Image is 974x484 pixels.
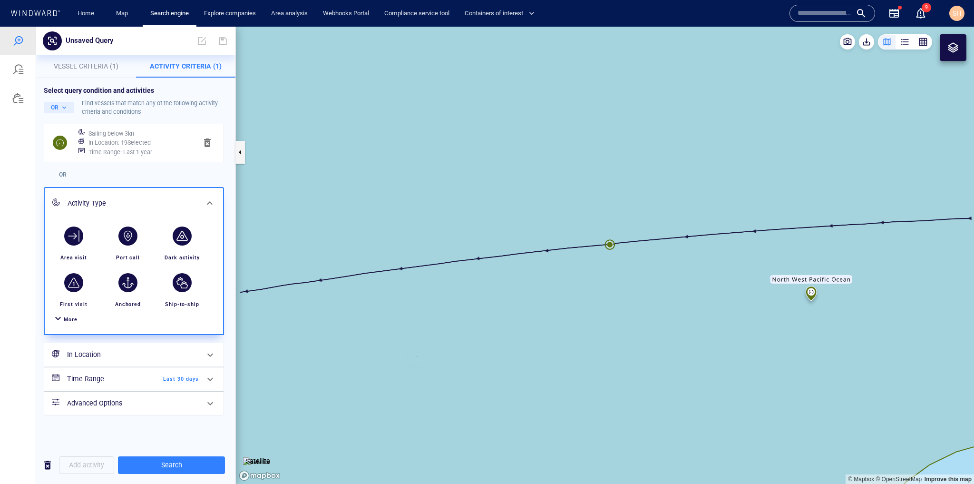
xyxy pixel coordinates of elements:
[461,5,543,22] button: Containers of interest
[68,171,198,183] div: Activity Type
[64,290,78,296] span: More
[62,5,117,23] button: Unsaved Query
[60,228,88,234] span: Area visit
[70,5,101,22] button: Home
[82,72,228,89] div: Find vessels that match any of the following activity criteria and conditions
[915,8,926,19] div: Notification center
[54,36,118,43] span: Vessel Criteria (1)
[246,429,270,440] p: Satellite
[88,111,151,121] h6: In Location : 19 Selected
[44,59,228,69] div: Select query condition and activities
[44,316,224,340] div: In Location
[267,5,312,22] a: Area analysis
[161,247,204,282] button: Ship-to-ship
[126,433,217,444] span: Search
[922,3,931,12] span: 9
[44,75,74,87] button: OR
[115,275,141,281] span: Anchored
[192,4,213,25] span: Edit
[44,341,224,364] div: Time RangeLast 30 days
[144,348,199,357] span: Last 30 days
[88,102,134,112] h6: Sailing below 3kn
[243,431,270,440] img: satellite
[74,5,98,22] a: Home
[319,5,373,22] a: Webhooks Portal
[107,200,149,236] button: Port call
[67,346,144,358] h6: Time Range
[848,449,874,456] a: Mapbox
[165,228,200,234] span: Dark activity
[60,275,88,281] span: First visit
[45,161,223,192] div: Activity Type
[44,365,224,388] div: Advanced Options
[88,121,152,130] h6: Time Range : Last 1 year
[200,5,260,22] a: Explore companies
[380,5,453,22] a: Compliance service tool
[67,371,199,383] h6: Advanced Options
[59,144,67,152] span: OR
[876,449,922,456] a: OpenStreetMap
[465,8,535,19] span: Containers of interest
[953,10,961,17] span: SH
[947,4,966,23] button: SH
[150,36,222,43] span: Activity Criteria (1)
[909,2,932,25] button: 9
[116,228,140,234] span: Port call
[112,5,135,22] a: Map
[239,444,281,454] a: Mapbox logo
[67,322,199,334] h6: In Location
[52,247,95,282] button: First visit
[165,275,200,281] span: Ship-to-ship
[925,449,972,456] a: Map feedback
[118,430,225,447] button: Search
[108,5,139,22] button: Map
[161,200,204,236] button: Dark activity
[66,8,113,20] p: Unsaved Query
[934,441,967,477] iframe: Chat
[107,247,149,282] button: Anchored
[52,200,95,236] button: Area visit
[146,5,193,22] a: Search engine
